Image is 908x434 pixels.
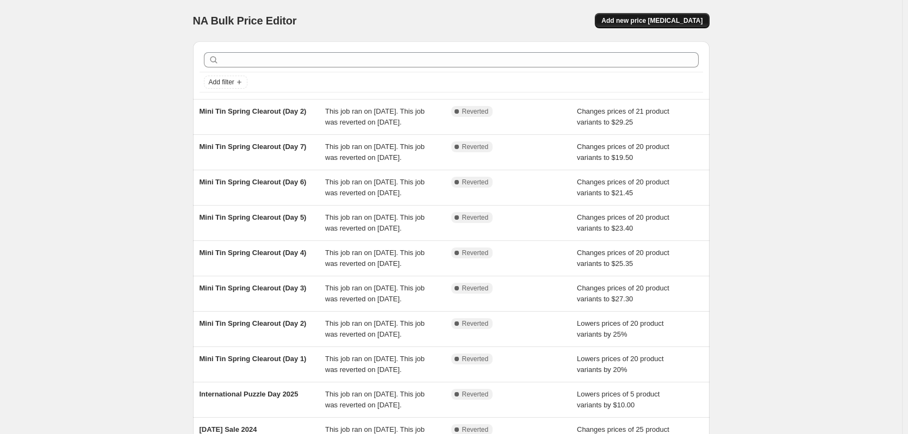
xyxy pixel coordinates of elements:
[462,390,489,399] span: Reverted
[325,390,425,409] span: This job ran on [DATE]. This job was reverted on [DATE].
[193,15,297,27] span: NA Bulk Price Editor
[462,142,489,151] span: Reverted
[577,284,669,303] span: Changes prices of 20 product variants to $27.30
[462,425,489,434] span: Reverted
[200,107,307,115] span: Mini Tin Spring Clearout (Day 2)
[462,213,489,222] span: Reverted
[325,107,425,126] span: This job ran on [DATE]. This job was reverted on [DATE].
[462,107,489,116] span: Reverted
[200,425,257,433] span: [DATE] Sale 2024
[325,284,425,303] span: This job ran on [DATE]. This job was reverted on [DATE].
[200,249,307,257] span: Mini Tin Spring Clearout (Day 4)
[462,319,489,328] span: Reverted
[595,13,709,28] button: Add new price [MEDICAL_DATA]
[200,142,307,151] span: Mini Tin Spring Clearout (Day 7)
[577,249,669,268] span: Changes prices of 20 product variants to $25.35
[325,213,425,232] span: This job ran on [DATE]. This job was reverted on [DATE].
[200,390,298,398] span: International Puzzle Day 2025
[209,78,234,86] span: Add filter
[325,319,425,338] span: This job ran on [DATE]. This job was reverted on [DATE].
[601,16,702,25] span: Add new price [MEDICAL_DATA]
[462,355,489,363] span: Reverted
[577,107,669,126] span: Changes prices of 21 product variants to $29.25
[577,142,669,162] span: Changes prices of 20 product variants to $19.50
[325,142,425,162] span: This job ran on [DATE]. This job was reverted on [DATE].
[462,249,489,257] span: Reverted
[200,355,307,363] span: Mini Tin Spring Clearout (Day 1)
[325,355,425,374] span: This job ran on [DATE]. This job was reverted on [DATE].
[462,178,489,187] span: Reverted
[462,284,489,293] span: Reverted
[325,249,425,268] span: This job ran on [DATE]. This job was reverted on [DATE].
[200,319,307,327] span: Mini Tin Spring Clearout (Day 2)
[325,178,425,197] span: This job ran on [DATE]. This job was reverted on [DATE].
[577,319,664,338] span: Lowers prices of 20 product variants by 25%
[204,76,247,89] button: Add filter
[200,284,307,292] span: Mini Tin Spring Clearout (Day 3)
[577,213,669,232] span: Changes prices of 20 product variants to $23.40
[577,355,664,374] span: Lowers prices of 20 product variants by 20%
[200,178,307,186] span: Mini Tin Spring Clearout (Day 6)
[200,213,307,221] span: Mini Tin Spring Clearout (Day 5)
[577,178,669,197] span: Changes prices of 20 product variants to $21.45
[577,390,660,409] span: Lowers prices of 5 product variants by $10.00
